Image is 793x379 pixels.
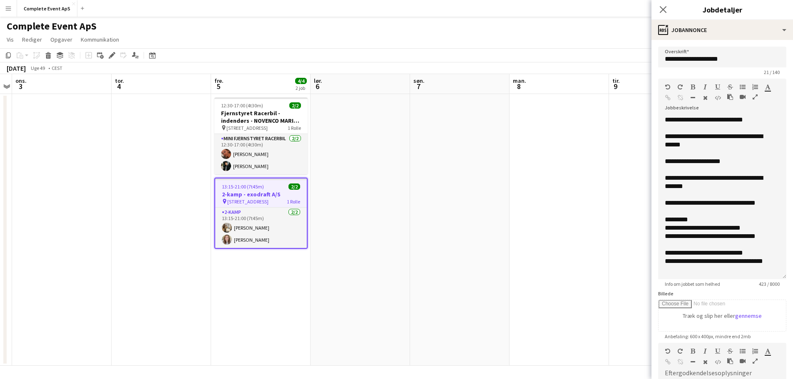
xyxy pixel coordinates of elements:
[658,333,757,339] span: Anbefaling: 600 x 400px, mindre end 2mb
[752,84,758,90] button: Ordnet liste
[314,77,322,84] span: lør.
[690,84,696,90] button: Fed
[215,208,307,248] app-card-role: 2-kamp2/213:15-21:00 (7t45m)[PERSON_NAME][PERSON_NAME]
[288,183,300,190] span: 2/2
[612,77,620,84] span: tir.
[214,109,308,124] h3: Fjernstyret Racerbil - indendørs - NOVENCO MARINE & OFFSHORE A/S
[715,94,721,101] button: HTML-kode
[47,34,76,45] a: Opgaver
[702,359,708,365] button: Ryd formatering
[214,97,308,174] app-job-card: 12:30-17:00 (4t30m)2/2Fjernstyret Racerbil - indendørs - NOVENCO MARINE & OFFSHORE A/S [STREET_AD...
[740,348,746,354] button: Uordnet liste
[295,78,307,84] span: 4/4
[611,82,620,91] span: 9
[752,358,758,364] button: Fuld skærm
[715,84,721,90] button: Understregning
[727,358,733,364] button: Sæt ind som almindelig tekst
[752,281,786,287] span: 423 / 8000
[715,359,721,365] button: HTML-kode
[214,77,224,84] span: fre.
[289,102,301,109] span: 2/2
[287,198,300,205] span: 1 Rolle
[213,82,224,91] span: 5
[765,348,771,354] button: Tekstfarve
[727,84,733,90] button: Gennemstreget
[3,34,17,45] a: Vis
[658,281,727,287] span: Info om jobbet som helhed
[757,69,786,75] span: 21 / 140
[690,359,696,365] button: Vandret linje
[7,36,14,43] span: Vis
[665,348,671,354] button: Fortryd
[690,348,696,354] button: Fed
[677,348,683,354] button: Gentag
[740,94,746,100] button: Indsæt video
[651,20,793,40] div: Jobannonce
[7,20,97,32] h1: Complete Event ApS
[14,82,27,91] span: 3
[222,183,264,190] span: 13:15-21:00 (7t45m)
[752,94,758,100] button: Fuld skærm
[214,134,308,174] app-card-role: Mini Fjernstyret Racerbil2/212:30-17:00 (4t30m)[PERSON_NAME][PERSON_NAME]
[715,348,721,354] button: Understregning
[15,77,27,84] span: ons.
[115,77,124,84] span: tor.
[22,36,42,43] span: Rediger
[665,84,671,90] button: Fortryd
[752,348,758,354] button: Ordnet liste
[412,82,425,91] span: 7
[690,94,696,101] button: Vandret linje
[77,34,122,45] a: Kommunikation
[226,125,268,131] span: [STREET_ADDRESS]
[227,198,268,205] span: [STREET_ADDRESS]
[81,36,119,43] span: Kommunikation
[765,84,771,90] button: Tekstfarve
[727,94,733,100] button: Sæt ind som almindelig tekst
[52,65,62,71] div: CEST
[702,84,708,90] button: Kursiv
[27,65,48,71] span: Uge 49
[413,77,425,84] span: søn.
[313,82,322,91] span: 6
[740,84,746,90] button: Uordnet liste
[215,191,307,198] h3: 2-kamp - exodraft A/S
[17,0,77,17] button: Complete Event ApS
[296,85,306,91] div: 2 job
[114,82,124,91] span: 4
[740,358,746,364] button: Indsæt video
[513,77,526,84] span: man.
[651,4,793,15] h3: Jobdetaljer
[727,348,733,354] button: Gennemstreget
[702,94,708,101] button: Ryd formatering
[288,125,301,131] span: 1 Rolle
[214,178,308,249] app-job-card: 13:15-21:00 (7t45m)2/22-kamp - exodraft A/S [STREET_ADDRESS]1 Rolle2-kamp2/213:15-21:00 (7t45m)[P...
[19,34,45,45] a: Rediger
[512,82,526,91] span: 8
[677,84,683,90] button: Gentag
[221,102,263,109] span: 12:30-17:00 (4t30m)
[7,64,26,72] div: [DATE]
[50,36,72,43] span: Opgaver
[702,348,708,354] button: Kursiv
